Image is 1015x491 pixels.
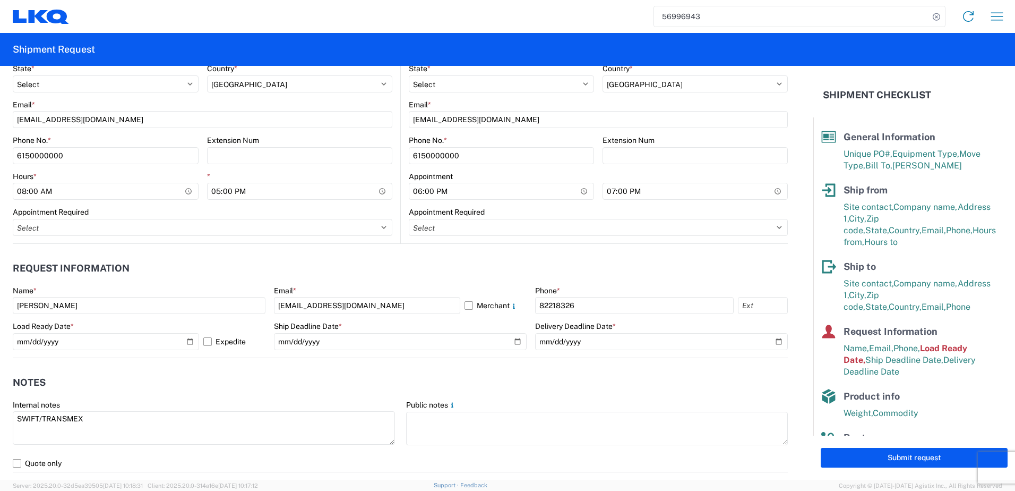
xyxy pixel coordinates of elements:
input: Ext [738,297,788,314]
label: Phone No. [13,136,51,145]
label: Email [13,100,35,109]
span: Ship from [844,184,888,196]
span: Equipment Type, [892,149,959,159]
span: Unique PO#, [844,149,892,159]
input: Shipment, tracking or reference number [654,6,929,27]
span: State, [865,302,889,312]
label: Merchant [465,297,527,314]
label: Country [207,64,237,73]
span: City, [849,290,866,300]
label: Extension Num [603,136,655,145]
label: State [409,64,431,73]
span: General Information [844,131,935,142]
span: Client: 2025.20.0-314a16e [148,482,258,489]
span: Phone [946,302,970,312]
span: [PERSON_NAME] [892,160,962,171]
label: Internal notes [13,400,60,410]
span: Copyright © [DATE]-[DATE] Agistix Inc., All Rights Reserved [839,481,1002,490]
h2: Shipment Request [13,43,95,56]
span: Site contact, [844,278,893,289]
span: Email, [922,225,946,235]
span: Email, [922,302,946,312]
span: Name, [844,343,869,353]
span: Commodity [873,408,918,418]
span: Product info [844,391,900,402]
label: Quote only [13,455,788,472]
label: Phone [535,286,560,295]
span: Ship Deadline Date, [865,355,943,365]
label: Email [409,100,431,109]
span: Site contact, [844,202,893,212]
span: City, [849,214,866,224]
label: Phone No. [409,136,447,145]
label: Appointment Required [13,207,89,217]
label: Load Ready Date [13,321,74,331]
span: [DATE] 10:18:31 [103,482,143,489]
span: Email, [869,343,893,353]
span: Company name, [893,202,958,212]
span: Ship to [844,261,876,272]
label: Name [13,286,37,295]
label: Appointment [409,172,453,181]
span: Phone, [946,225,973,235]
span: Bill To, [865,160,892,171]
label: Ship Deadline Date [274,321,342,331]
label: Appointment Required [409,207,485,217]
span: Route [844,432,871,443]
label: Hours [13,172,37,181]
label: Country [603,64,633,73]
span: Phone, [893,343,920,353]
button: Submit request [821,448,1008,468]
span: Hours to [864,237,898,247]
label: Public notes [406,400,457,410]
h2: Notes [13,377,46,388]
span: Country, [889,302,922,312]
span: Country, [889,225,922,235]
label: Expedite [203,333,265,350]
a: Support [434,482,460,488]
label: Extension Num [207,136,259,145]
span: Weight, [844,408,873,418]
h2: Shipment Checklist [823,89,931,101]
span: [DATE] 10:17:12 [218,482,258,489]
span: State, [865,225,889,235]
h2: Request Information [13,263,130,274]
span: Server: 2025.20.0-32d5ea39505 [13,482,143,489]
a: Feedback [460,482,487,488]
label: Delivery Deadline Date [535,321,616,331]
label: Email [274,286,296,295]
span: Request Information [844,326,937,337]
label: State [13,64,35,73]
span: Company name, [893,278,958,289]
